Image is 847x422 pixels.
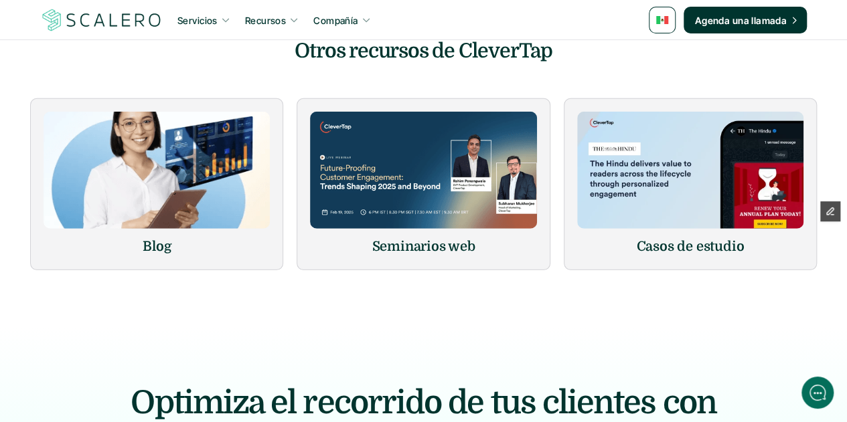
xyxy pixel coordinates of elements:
[40,8,163,32] a: Scalero company logo
[801,377,834,409] iframe: gist-messenger-bubble-iframe
[297,98,550,270] a: Seminarios web
[112,336,169,344] span: We run on Gist
[86,185,161,196] span: New conversation
[245,13,286,27] p: Recursos
[564,98,817,270] a: Casos de estudio
[684,7,807,33] a: Agenda una llamada
[20,89,248,153] h2: Let us know if we can help with lifecycle marketing.
[223,37,625,65] h4: Otros recursos de CleverTap
[20,65,248,86] h1: Hi! Welcome to Scalero.
[30,98,283,270] a: Blog
[584,237,797,257] h6: Casos de estudio
[694,13,787,27] p: Agenda una llamada
[40,7,163,33] img: Scalero company logo
[820,201,840,221] button: Edit Framer Content
[50,237,263,257] h6: Blog
[21,177,247,204] button: New conversation
[177,13,218,27] p: Servicios
[317,237,530,257] h6: Seminarios web
[313,13,358,27] p: Compañía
